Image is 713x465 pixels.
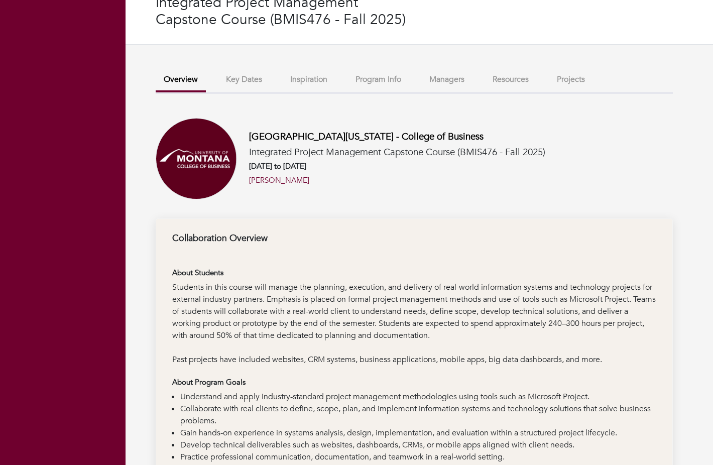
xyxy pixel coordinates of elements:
h6: Collaboration Overview [172,233,656,244]
a: [GEOGRAPHIC_DATA][US_STATE] - College of Business [249,130,484,143]
button: Inspiration [282,69,335,90]
h5: Integrated Project Management Capstone Course (BMIS476 - Fall 2025) [249,147,545,158]
li: Collaborate with real clients to define, scope, plan, and implement information systems and techn... [180,403,656,427]
img: Univeristy%20of%20Montana%20College%20of%20Business.png [156,118,237,199]
button: Program Info [347,69,409,90]
li: Understand and apply industry-standard project management methodologies using tools such as Micro... [180,391,656,403]
h6: About Students [172,268,656,277]
h6: About Program Goals [172,378,656,387]
button: Managers [421,69,472,90]
a: [PERSON_NAME] [249,175,309,186]
h6: [DATE] to [DATE] [249,162,545,171]
button: Overview [156,69,206,92]
div: Students in this course will manage the planning, execution, and delivery of real-world informati... [172,281,656,354]
li: Develop technical deliverables such as websites, dashboards, CRMs, or mobile apps aligned with cl... [180,439,656,451]
button: Resources [485,69,537,90]
li: Practice professional communication, documentation, and teamwork in a real-world setting. [180,451,656,463]
button: Projects [549,69,593,90]
li: Gain hands-on experience in systems analysis, design, implementation, and evaluation within a str... [180,427,656,439]
button: Key Dates [218,69,270,90]
div: Past projects have included websites, CRM systems, business applications, mobile apps, big data d... [172,354,656,366]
